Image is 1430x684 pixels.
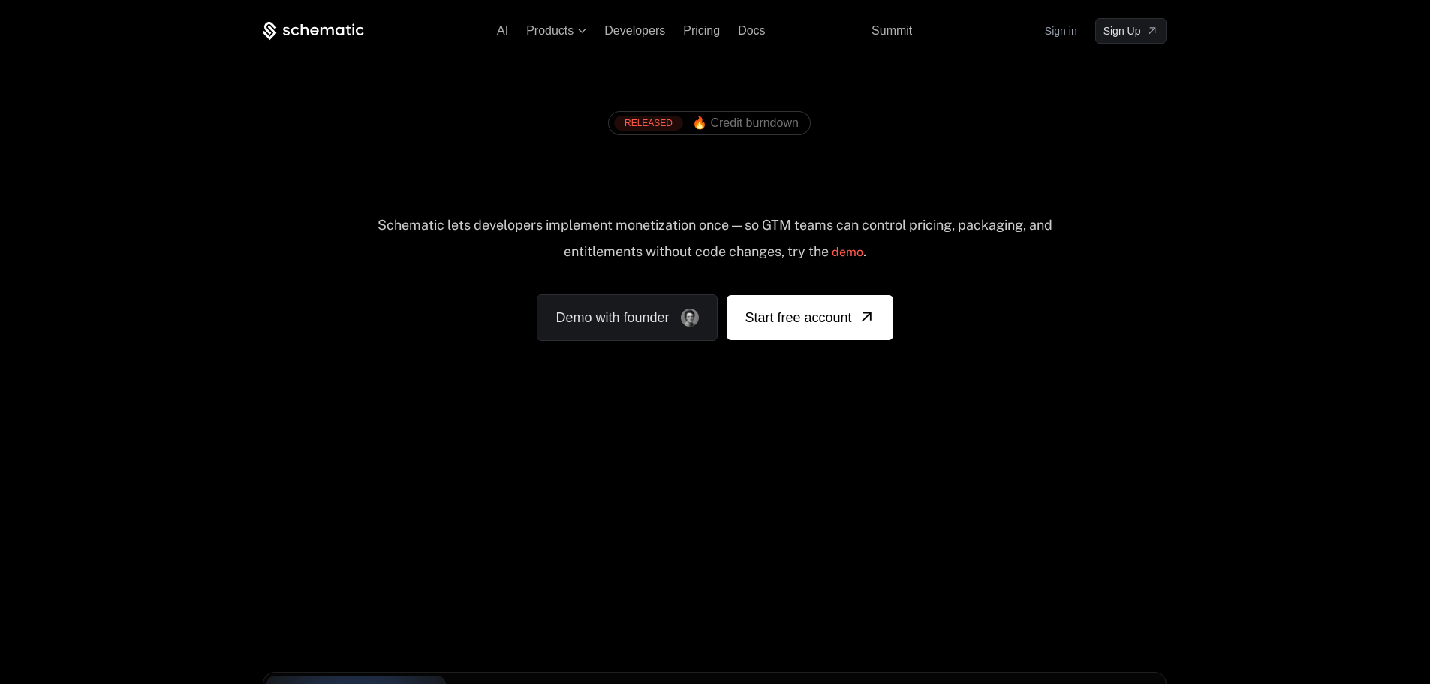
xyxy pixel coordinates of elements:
[872,24,912,37] a: Summit
[604,24,665,37] a: Developers
[497,24,508,37] a: AI
[683,24,720,37] a: Pricing
[738,24,765,37] a: Docs
[537,294,718,341] a: Demo with founder, ,[object Object]
[614,116,799,131] a: [object Object],[object Object]
[832,234,863,270] a: demo
[526,24,574,38] span: Products
[1045,19,1077,43] a: Sign in
[692,116,799,130] span: 🔥 Credit burndown
[1095,18,1167,44] a: [object Object]
[681,309,699,327] img: Founder
[376,217,1054,270] div: Schematic lets developers implement monetization once — so GTM teams can control pricing, packagi...
[745,307,851,328] span: Start free account
[1103,23,1141,38] span: Sign Up
[727,295,893,340] a: [object Object]
[614,116,683,131] div: RELEASED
